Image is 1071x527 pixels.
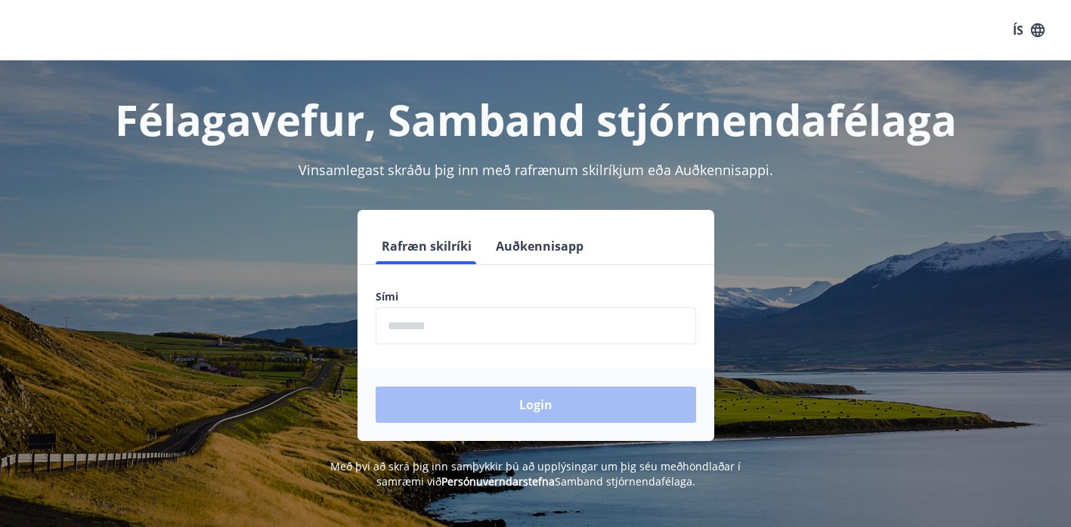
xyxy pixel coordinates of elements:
[376,289,696,304] label: Sími
[18,91,1053,148] h1: Félagavefur, Samband stjórnendafélaga
[1004,17,1053,44] button: ÍS
[376,228,478,264] button: Rafræn skilríki
[330,459,741,488] span: Með því að skrá þig inn samþykkir þú að upplýsingar um þig séu meðhöndlaðar í samræmi við Samband...
[490,228,590,264] button: Auðkennisapp
[441,474,555,488] a: Persónuverndarstefna
[299,161,773,179] span: Vinsamlegast skráðu þig inn með rafrænum skilríkjum eða Auðkennisappi.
